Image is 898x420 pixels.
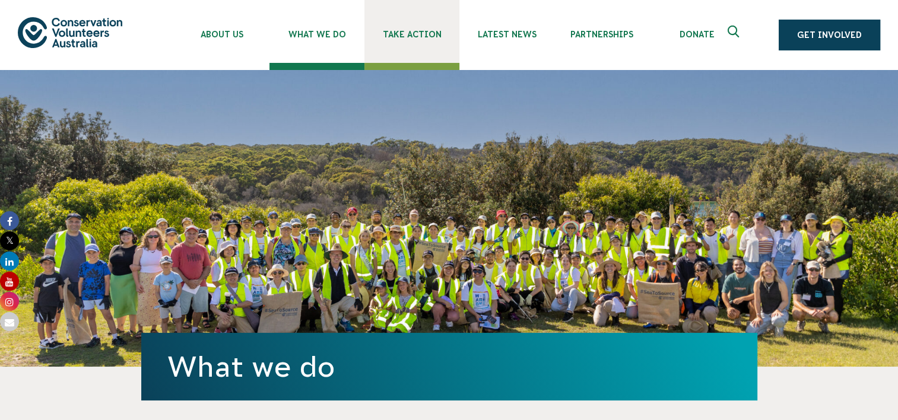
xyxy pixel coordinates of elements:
[554,30,649,39] span: Partnerships
[174,30,269,39] span: About Us
[18,17,122,47] img: logo.svg
[721,21,749,49] button: Expand search box Close search box
[167,351,731,383] h1: What we do
[728,26,742,44] span: Expand search box
[459,30,554,39] span: Latest News
[779,20,880,50] a: Get Involved
[649,30,744,39] span: Donate
[364,30,459,39] span: Take Action
[269,30,364,39] span: What We Do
